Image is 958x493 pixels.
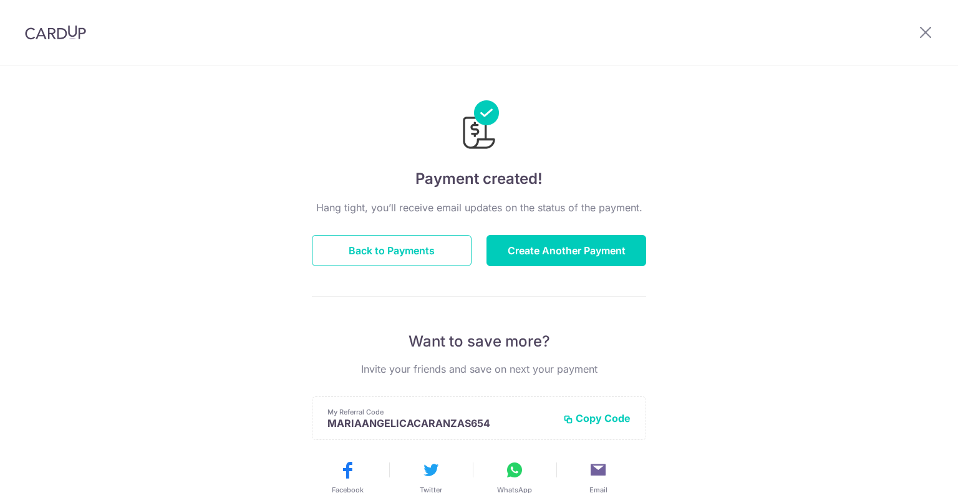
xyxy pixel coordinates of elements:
[312,235,472,266] button: Back to Payments
[327,407,553,417] p: My Referral Code
[486,235,646,266] button: Create Another Payment
[312,332,646,352] p: Want to save more?
[459,100,499,153] img: Payments
[312,200,646,215] p: Hang tight, you’ll receive email updates on the status of the payment.
[563,412,631,424] button: Copy Code
[312,168,646,190] h4: Payment created!
[327,417,553,429] p: MARIAANGELICACARANZAS654
[25,25,86,40] img: CardUp
[312,361,646,376] p: Invite your friends and save on next your payment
